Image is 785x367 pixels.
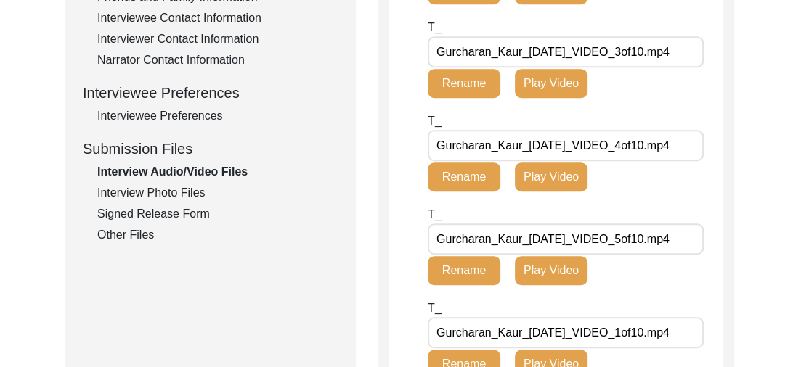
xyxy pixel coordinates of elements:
[428,69,500,98] button: Rename
[515,162,587,191] button: Play Video
[97,107,338,125] div: Interviewee Preferences
[428,208,442,220] span: T_
[83,138,338,160] div: Submission Files
[97,51,338,69] div: Narrator Contact Information
[97,163,338,181] div: Interview Audio/Video Files
[97,9,338,27] div: Interviewee Contact Information
[97,30,338,48] div: Interviewer Contact Information
[83,82,338,104] div: Interviewee Preferences
[515,69,587,98] button: Play Video
[428,21,442,33] span: T_
[97,184,338,202] div: Interview Photo Files
[428,115,442,127] span: T_
[428,256,500,285] button: Rename
[515,256,587,285] button: Play Video
[428,162,500,191] button: Rename
[97,205,338,223] div: Signed Release Form
[428,302,442,314] span: T_
[97,226,338,244] div: Other Files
